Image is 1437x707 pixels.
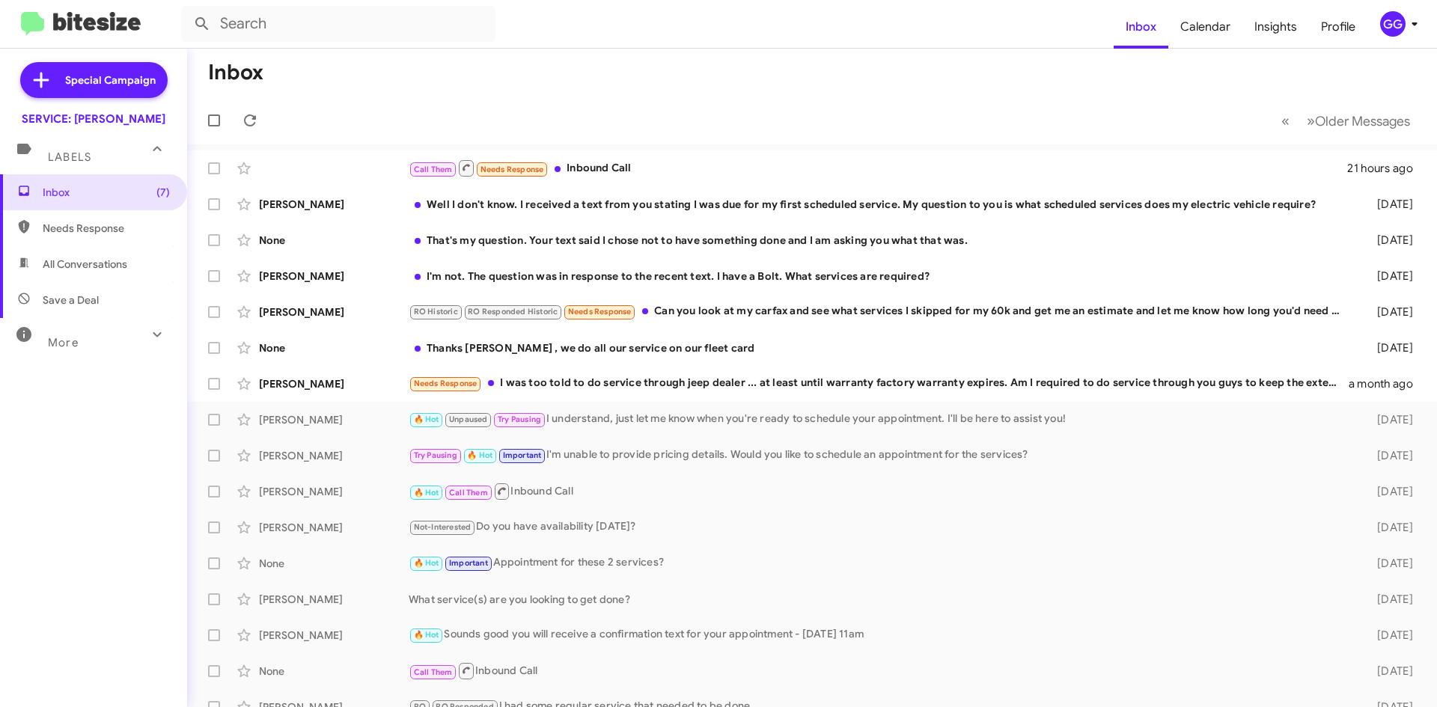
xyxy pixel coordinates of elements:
div: [DATE] [1353,664,1425,679]
span: » [1307,111,1315,130]
span: Call Them [414,165,453,174]
a: Insights [1242,5,1309,49]
span: More [48,336,79,349]
input: Search [181,6,495,42]
div: None [259,664,409,679]
div: 21 hours ago [1347,161,1425,176]
div: [DATE] [1353,233,1425,248]
span: « [1281,111,1290,130]
div: [DATE] [1353,520,1425,535]
div: I'm unable to provide pricing details. Would you like to schedule an appointment for the services? [409,447,1353,464]
span: Not-Interested [414,522,472,532]
div: I understand, just let me know when you're ready to schedule your appointment. I'll be here to as... [409,411,1353,428]
div: [DATE] [1353,304,1425,319]
span: Needs Response [568,307,632,316]
span: Important [449,558,488,568]
a: Calendar [1168,5,1242,49]
div: None [259,233,409,248]
span: Unpaused [449,414,488,424]
span: Inbox [43,185,170,200]
span: Labels [48,150,91,164]
span: Call Them [414,667,453,677]
span: Special Campaign [65,73,156,88]
div: [PERSON_NAME] [259,484,409,499]
span: RO Historic [414,307,458,316]
div: Thanks [PERSON_NAME] , we do all our service on our fleet card [409,340,1353,355]
div: [PERSON_NAME] [259,448,409,463]
button: Previous [1272,105,1299,136]
div: [DATE] [1353,448,1425,463]
span: Important [503,450,542,460]
div: [DATE] [1353,484,1425,499]
div: Appointment for these 2 services? [409,554,1353,572]
div: [DATE] [1353,269,1425,284]
div: [PERSON_NAME] [259,412,409,427]
div: [PERSON_NAME] [259,376,409,391]
span: 🔥 Hot [467,450,492,460]
div: GG [1380,11,1406,37]
div: [PERSON_NAME] [259,592,409,607]
div: [PERSON_NAME] [259,304,409,319]
h1: Inbox [208,61,263,85]
div: [PERSON_NAME] [259,197,409,212]
div: None [259,340,409,355]
span: Needs Response [43,221,170,236]
span: RO Responded Historic [468,307,558,316]
div: [DATE] [1353,197,1425,212]
div: That's my question. Your text said I chose not to have something done and I am asking you what th... [409,233,1353,248]
span: Needs Response [414,379,478,388]
div: I'm not. The question was in response to the recent text. I have a Bolt. What services are required? [409,269,1353,284]
div: [PERSON_NAME] [259,628,409,643]
div: None [259,556,409,571]
span: 🔥 Hot [414,414,439,424]
button: GG [1367,11,1421,37]
span: 🔥 Hot [414,630,439,640]
div: SERVICE: [PERSON_NAME] [22,111,165,126]
a: Special Campaign [20,62,168,98]
div: Well I don't know. I received a text from you stating I was due for my first scheduled service. M... [409,197,1353,212]
div: I was too told to do service through jeep dealer ... at least until warranty factory warranty exp... [409,375,1349,392]
div: [DATE] [1353,592,1425,607]
span: Try Pausing [414,450,457,460]
div: Inbound Call [409,159,1347,177]
span: Needs Response [480,165,544,174]
a: Profile [1309,5,1367,49]
span: Try Pausing [498,414,541,424]
div: [DATE] [1353,340,1425,355]
div: [PERSON_NAME] [259,269,409,284]
div: a month ago [1349,376,1425,391]
span: Call Them [449,488,488,498]
span: (7) [156,185,170,200]
button: Next [1298,105,1419,136]
div: What service(s) are you looking to get done? [409,592,1353,607]
div: Inbound Call [409,661,1353,680]
span: Save a Deal [43,293,99,307]
div: [DATE] [1353,412,1425,427]
div: [PERSON_NAME] [259,520,409,535]
span: All Conversations [43,257,127,272]
span: 🔥 Hot [414,488,439,498]
span: 🔥 Hot [414,558,439,568]
div: Do you have availability [DATE]? [409,518,1353,536]
div: Can you look at my carfax and see what services I skipped for my 60k and get me an estimate and l... [409,303,1353,320]
span: Older Messages [1315,113,1410,129]
div: Inbound Call [409,482,1353,501]
div: [DATE] [1353,628,1425,643]
div: [DATE] [1353,556,1425,571]
a: Inbox [1114,5,1168,49]
nav: Page navigation example [1273,105,1419,136]
div: Sounds good you will receive a confirmation text for your appointment - [DATE] 11am [409,626,1353,643]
